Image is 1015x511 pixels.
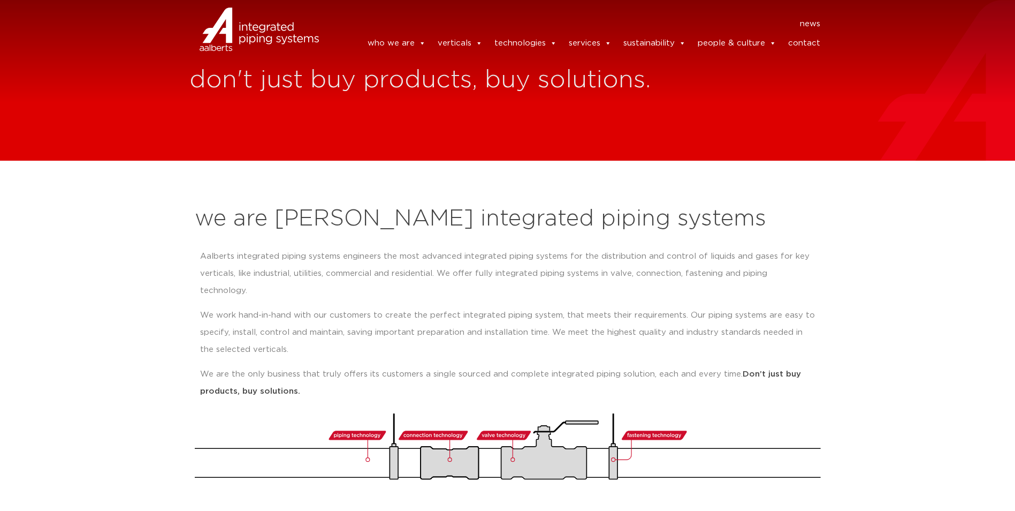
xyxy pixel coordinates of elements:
[800,16,820,33] a: news
[200,366,815,400] p: We are the only business that truly offers its customers a single sourced and complete integrated...
[494,33,557,54] a: technologies
[335,16,821,33] nav: Menu
[569,33,612,54] a: services
[200,248,815,299] p: Aalberts integrated piping systems engineers the most advanced integrated piping systems for the ...
[368,33,426,54] a: who we are
[195,206,821,232] h2: we are [PERSON_NAME] integrated piping systems
[200,307,815,358] p: We work hand-in-hand with our customers to create the perfect integrated piping system, that meet...
[698,33,776,54] a: people & culture
[788,33,820,54] a: contact
[438,33,483,54] a: verticals
[623,33,686,54] a: sustainability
